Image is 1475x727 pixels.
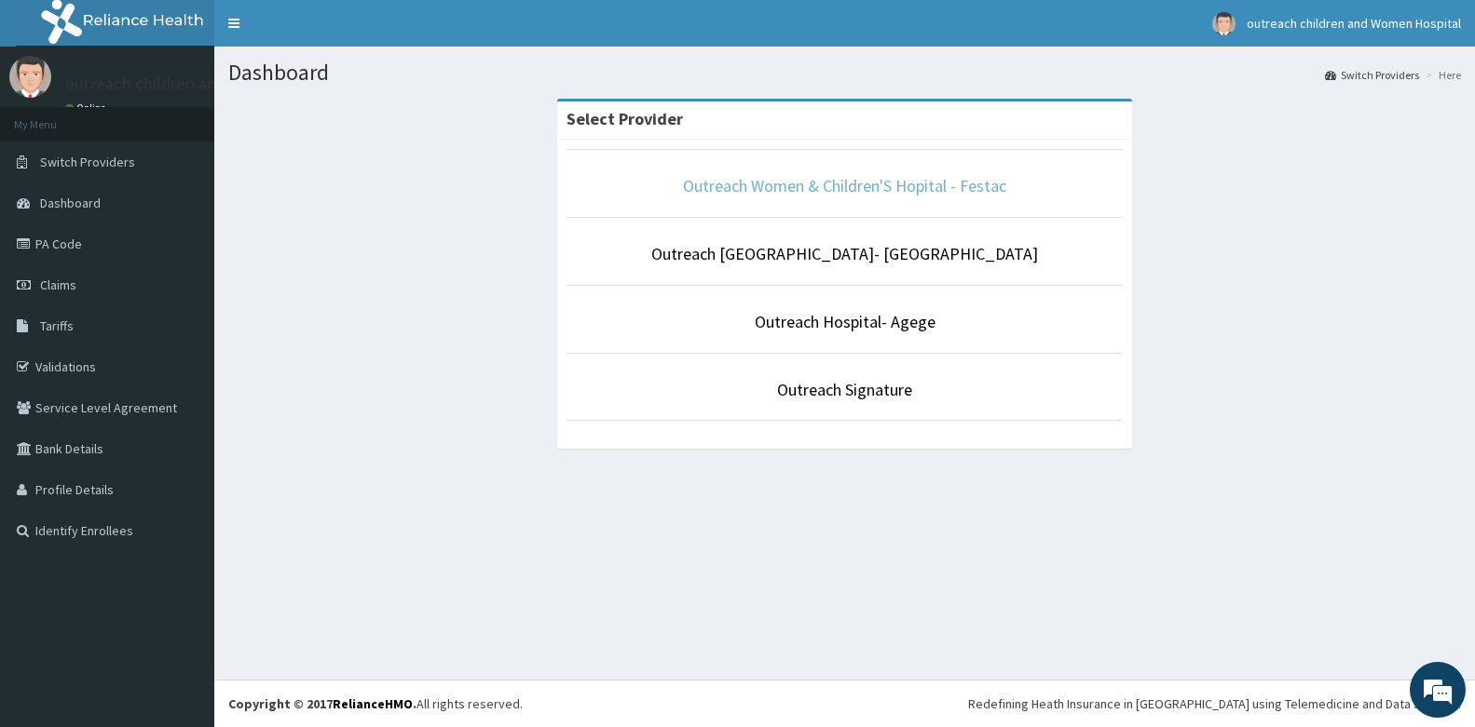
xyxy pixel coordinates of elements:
span: Claims [40,276,76,293]
a: Switch Providers [1325,67,1419,83]
a: Outreach Women & Children'S Hopital - Festac [683,175,1006,196]
span: Switch Providers [40,154,135,170]
img: User Image [9,56,51,98]
a: Outreach Signature [777,379,912,400]
a: RelianceHMO [333,695,413,712]
strong: Select Provider [567,108,683,129]
li: Here [1421,67,1461,83]
span: Tariffs [40,317,74,334]
div: Redefining Heath Insurance in [GEOGRAPHIC_DATA] using Telemedicine and Data Science! [968,694,1461,713]
p: outreach children and Women Hospital [65,75,348,92]
a: Outreach [GEOGRAPHIC_DATA]- [GEOGRAPHIC_DATA] [651,243,1038,264]
span: Dashboard [40,195,101,211]
img: User Image [1212,12,1236,35]
span: outreach children and Women Hospital [1247,15,1461,32]
strong: Copyright © 2017 . [228,695,417,712]
footer: All rights reserved. [214,680,1475,727]
h1: Dashboard [228,61,1461,85]
a: Outreach Hospital- Agege [755,311,936,332]
a: Online [65,101,110,114]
